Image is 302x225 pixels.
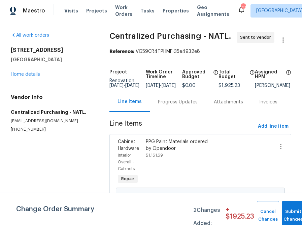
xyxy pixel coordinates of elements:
span: [DATE] [146,83,160,88]
p: [EMAIL_ADDRESS][DOMAIN_NAME] [11,118,93,124]
span: - [146,83,176,88]
span: [DATE] [125,83,139,88]
span: Renovation [109,78,139,88]
h5: Assigned HPM [255,70,284,79]
span: Geo Assignments [197,4,229,18]
span: Centralized Purchasing - NATL. [109,32,231,40]
a: Home details [11,72,40,77]
h4: Vendor Info [11,94,93,101]
span: [DATE] [109,83,124,88]
span: - [109,83,139,88]
span: Maestro [23,7,45,14]
div: Attachments [214,99,243,105]
span: Submit Changes [285,208,301,223]
span: Line Items [109,120,255,133]
span: Cancel Changes [260,208,276,223]
h5: Project [109,70,127,74]
p: [PHONE_NUMBER] [11,127,93,132]
h5: [GEOGRAPHIC_DATA] [11,56,93,63]
a: All work orders [11,33,49,38]
span: Visits [64,7,78,14]
span: Work Orders [115,4,132,18]
span: Properties [163,7,189,14]
span: The total cost of line items that have been proposed by Opendoor. This sum includes line items th... [249,70,255,83]
div: [PERSON_NAME] [255,83,291,88]
h5: Approved Budget [182,70,211,79]
span: $1,925.23 [219,83,240,88]
span: Repair [119,175,137,182]
div: Line Items [118,98,142,105]
span: The hpm assigned to this work order. [286,70,291,83]
span: $0.00 [182,83,196,88]
span: Projects [86,7,107,14]
span: Interior Overall - Cabinets [118,153,135,171]
span: $1,161.69 [146,153,163,157]
div: PPG Paint Materials ordered by Opendoor [146,138,212,152]
span: Sent to vendor [240,34,274,41]
h5: Centralized Purchasing - NATL. [11,109,93,116]
button: Add line item [255,120,291,133]
h2: [STREET_ADDRESS] [11,47,93,54]
span: Cabinet Hardware [118,139,139,151]
span: Add line item [258,122,289,131]
h5: Total Budget [219,70,247,79]
div: 711 [241,4,245,11]
h5: Work Order Timeline [146,70,182,79]
div: VG59CR4TPHMF-35e4932e8 [109,48,291,55]
div: Invoices [259,99,277,105]
span: Tasks [140,8,155,13]
span: The total cost of line items that have been approved by both Opendoor and the Trade Partner. This... [213,70,219,83]
div: Progress Updates [158,99,198,105]
span: [DATE] [162,83,176,88]
b: Reference: [109,49,134,54]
